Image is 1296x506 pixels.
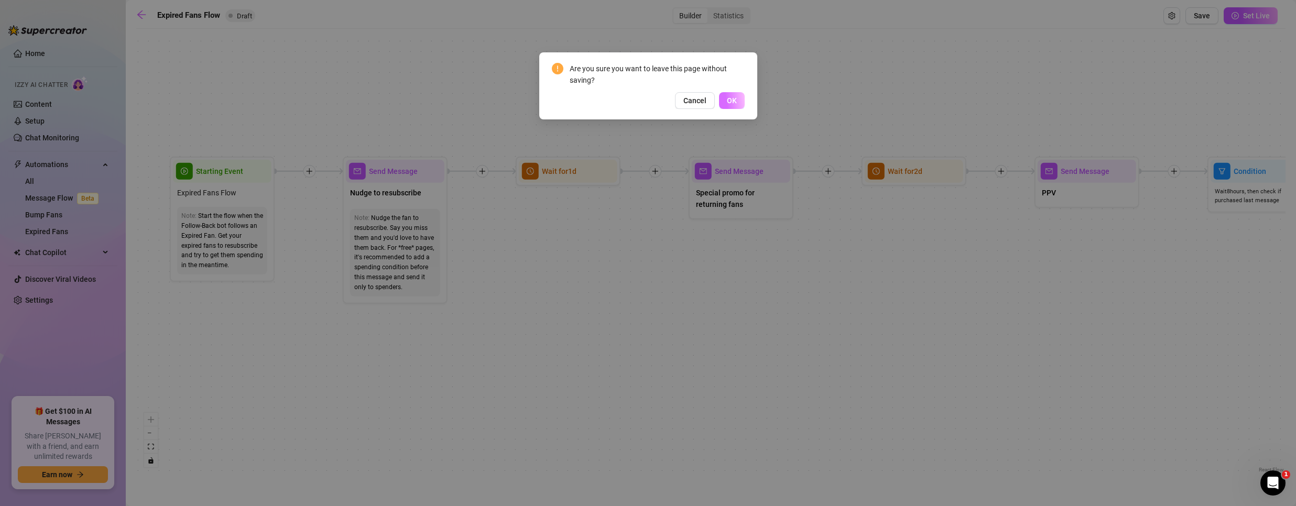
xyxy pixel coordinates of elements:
[552,63,563,74] span: exclamation-circle
[570,63,745,86] div: Are you sure you want to leave this page without saving?
[683,96,706,105] span: Cancel
[1260,470,1286,496] iframe: Intercom live chat
[1282,470,1290,479] span: 1
[727,96,737,105] span: OK
[675,92,715,109] button: Cancel
[719,92,745,109] button: OK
